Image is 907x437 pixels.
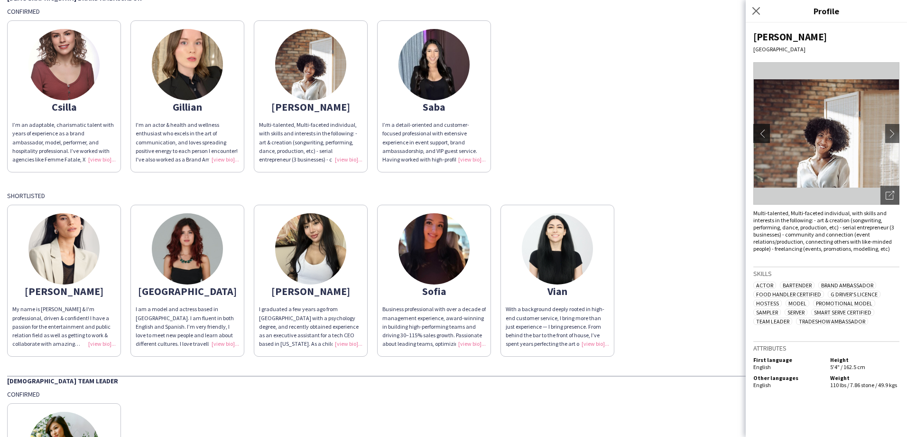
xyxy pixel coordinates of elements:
h3: Skills [753,269,899,278]
div: [GEOGRAPHIC_DATA] [136,287,239,295]
span: Hostess [753,300,782,307]
span: Model [786,300,809,307]
span: Smart Serve Certified [811,309,874,316]
div: Gillian [136,103,239,111]
span: English [753,363,771,370]
img: thumb-35fa3feb-fcf2-430b-b907-b0b90241f34d.jpg [152,213,223,285]
div: With a background deeply rooted in high-end customer service, I bring more than just experience —... [506,305,609,348]
h5: First language [753,356,823,363]
img: thumb-68a7447e5e02d.png [28,213,100,285]
div: Shortlisted [7,191,900,200]
span: I'm an actor & health and wellness enthusiast who excels in the art of communication, and loves s... [136,121,238,180]
img: thumb-4404051c-6014-4609-84ce-abbf3c8e62f3.jpg [398,213,470,285]
div: [PERSON_NAME] [259,287,362,295]
span: Sampler [753,309,781,316]
div: My name is [PERSON_NAME] & I'm professional, driven & confident! I have a passion for the enterta... [12,305,116,348]
div: I’m a detail-oriented and customer-focused professional with extensive experience in event suppor... [382,121,486,164]
img: thumb-4ef09eab-5109-47b9-bb7f-77f7103c1f44.jpg [275,213,346,285]
img: thumb-ccd8f9e4-34f5-45c6-b702-e2d621c1b25d.jpg [275,29,346,100]
span: 110 lbs / 7.86 stone / 49.9 kgs [830,381,897,389]
div: Sofia [382,287,486,295]
h3: Profile [746,5,907,17]
span: Tradeshow Ambassador [796,318,868,325]
div: [PERSON_NAME] [259,103,362,111]
div: Multi-talented, Multi-faceted individual, with skills and interests in the following: - art & cre... [753,209,899,252]
h5: Height [830,356,899,363]
img: thumb-687557a3ccd97.jpg [398,29,470,100]
div: [GEOGRAPHIC_DATA] [753,46,899,53]
span: English [753,381,771,389]
div: Saba [382,103,486,111]
div: I graduated a few years ago from [GEOGRAPHIC_DATA] with a psychology degree, and recently obtaine... [259,305,362,348]
div: [DEMOGRAPHIC_DATA] Team Leader [7,376,900,385]
div: Confirmed [7,7,900,16]
h3: Attributes [753,344,899,352]
div: Vian [506,287,609,295]
div: Business professional with over a decade of management experience, award-winning in building high... [382,305,486,348]
div: I’m an adaptable, charismatic talent with years of experience as a brand ambassador, model, perfo... [12,121,116,164]
span: Team Leader [753,318,792,325]
span: Promotional Model [813,300,875,307]
div: Multi-talented, Multi-faceted individual, with skills and interests in the following: - art & cre... [259,121,362,164]
img: thumb-39854cd5-1e1b-4859-a9f5-70b3ac76cbb6.jpg [522,213,593,285]
div: Open photos pop-in [880,186,899,205]
div: Csilla [12,103,116,111]
span: Server [785,309,807,316]
span: Bartender [780,282,814,289]
span: 5'4" / 162.5 cm [830,363,865,370]
span: Brand Ambassador [818,282,876,289]
span: Actor [753,282,776,289]
img: thumb-526dc572-1bf3-40d4-a38a-5d3a078f091f.jpg [28,29,100,100]
span: Food Handler Certified [753,291,824,298]
div: Confirmed [7,390,900,399]
div: [PERSON_NAME] [12,287,116,295]
h5: Other languages [753,374,823,381]
h5: Weight [830,374,899,381]
img: Crew avatar or photo [753,62,899,205]
div: I am a model and actress based in [GEOGRAPHIC_DATA]. I am fluent in both English and Spanish. I’m... [136,305,239,348]
img: thumb-686ed2b01dae5.jpeg [152,29,223,100]
span: G Driver's Licence [828,291,880,298]
div: [PERSON_NAME] [753,30,899,43]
